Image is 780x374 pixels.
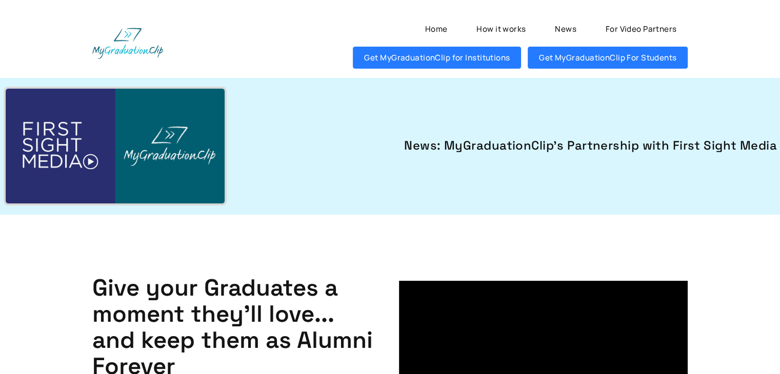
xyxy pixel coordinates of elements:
[414,18,458,40] a: Home
[544,18,587,40] a: News
[594,18,688,40] a: For Video Partners
[353,47,521,69] a: Get MyGraduationClip for Institutions
[244,137,777,155] a: News: MyGraduationClip's Partnership with First Sight Media
[528,47,688,69] a: Get MyGraduationClip For Students
[465,18,537,40] a: How it works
